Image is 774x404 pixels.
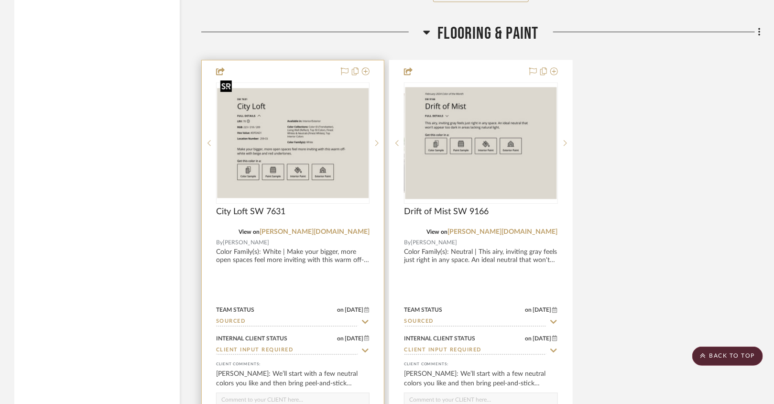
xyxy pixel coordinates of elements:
scroll-to-top-button: BACK TO TOP [692,347,763,366]
span: [DATE] [532,306,552,313]
span: on [525,336,532,341]
input: Type to Search… [216,346,358,355]
img: City Loft SW 7631 [217,88,369,198]
a: [PERSON_NAME][DOMAIN_NAME] [260,229,370,235]
span: Drift of Mist SW 9166 [404,207,489,217]
div: Team Status [216,306,254,314]
span: [DATE] [532,335,552,342]
span: City Loft SW 7631 [216,207,285,217]
span: [DATE] [344,335,364,342]
span: on [337,307,344,313]
span: By [404,238,411,247]
div: [PERSON_NAME]: We’ll start with a few neutral colors you like and then bring peel-and-stick sampl... [404,369,557,388]
div: [PERSON_NAME]: We’ll start with a few neutral colors you like and then bring peel-and-stick sampl... [216,369,370,388]
div: Internal Client Status [404,334,475,343]
a: [PERSON_NAME][DOMAIN_NAME] [448,229,558,235]
input: Type to Search… [404,346,546,355]
span: By [216,238,223,247]
span: [PERSON_NAME] [411,238,457,247]
span: View on [239,229,260,235]
input: Type to Search… [404,317,546,327]
div: 0 [404,83,557,203]
span: [PERSON_NAME] [223,238,269,247]
div: Internal Client Status [216,334,287,343]
span: [DATE] [344,306,364,313]
div: 1 [217,83,369,203]
span: on [337,336,344,341]
span: Flooring & Paint [437,23,538,44]
span: View on [427,229,448,235]
input: Type to Search… [216,317,358,327]
img: Drift of Mist SW 9166 [405,87,556,199]
span: on [525,307,532,313]
div: Team Status [404,306,442,314]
